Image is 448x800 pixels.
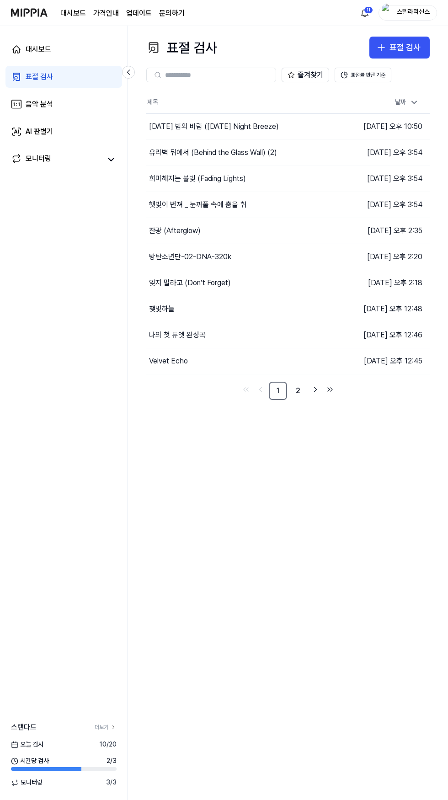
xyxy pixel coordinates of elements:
[369,37,430,59] button: 표절 검사
[356,270,430,296] td: [DATE] 오후 2:18
[146,37,217,59] div: 표절 검사
[289,382,307,400] a: 2
[149,251,231,262] div: 방탄소년단-02-DNA-320k
[364,6,373,14] div: 11
[356,218,430,244] td: [DATE] 오후 2:35
[5,66,122,88] a: 표절 검사
[149,121,279,132] div: [DATE] 밤의 바람 ([DATE] Night Breeze)
[26,44,51,55] div: 대시보드
[95,724,117,731] a: 더보기
[11,722,37,733] span: 스탠다드
[107,757,117,766] span: 2 / 3
[159,8,185,19] a: 문의하기
[356,244,430,270] td: [DATE] 오후 2:20
[149,330,206,341] div: 나의 첫 듀엣 완성곡
[149,356,188,367] div: Velvet Echo
[146,91,356,113] th: 제목
[60,8,86,19] a: 대시보드
[93,8,119,19] button: 가격안내
[382,4,393,22] img: profile
[356,165,430,192] td: [DATE] 오후 3:54
[379,5,437,21] button: profile스텔라리신스
[356,192,430,218] td: [DATE] 오후 3:54
[11,153,102,166] a: 모니터링
[269,382,287,400] a: 1
[149,147,277,158] div: 유리벽 뒤에서 (Behind the Glass Wall) (2)
[5,38,122,60] a: 대시보드
[26,71,53,82] div: 표절 검사
[106,778,117,787] span: 3 / 3
[26,126,53,137] div: AI 판별기
[5,121,122,143] a: AI 판별기
[254,383,267,396] a: Go to previous page
[149,277,231,288] div: 잊지 말라고 (Don’t Forget)
[335,68,391,82] button: 표절률 판단 기준
[356,139,430,165] td: [DATE] 오후 3:54
[26,99,53,110] div: 음악 분석
[359,7,370,18] img: 알림
[11,757,49,766] span: 시간당 검사
[149,225,201,236] div: 잔광 (Afterglow)
[146,382,430,400] nav: pagination
[357,5,372,20] button: 알림11
[309,383,322,396] a: Go to next page
[149,173,246,184] div: 희미해지는 불빛 (Fading Lights)
[389,41,421,54] div: 표절 검사
[356,348,430,374] td: [DATE] 오후 12:45
[11,778,43,787] span: 모니터링
[99,740,117,749] span: 10 / 20
[5,93,122,115] a: 음악 분석
[356,296,430,322] td: [DATE] 오후 12:48
[126,8,152,19] a: 업데이트
[11,740,43,749] span: 오늘 검사
[324,383,336,396] a: Go to last page
[240,383,252,396] a: Go to first page
[149,199,246,210] div: 햇빛이 번져 _ 눈꺼풀 속에 춤을 춰
[395,7,431,17] div: 스텔라리신스
[356,322,430,348] td: [DATE] 오후 12:46
[26,153,51,166] div: 모니터링
[356,113,430,139] td: [DATE] 오후 10:50
[391,95,422,110] div: 날짜
[282,68,329,82] button: 즐겨찾기
[149,304,175,315] div: 쟂빛하늘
